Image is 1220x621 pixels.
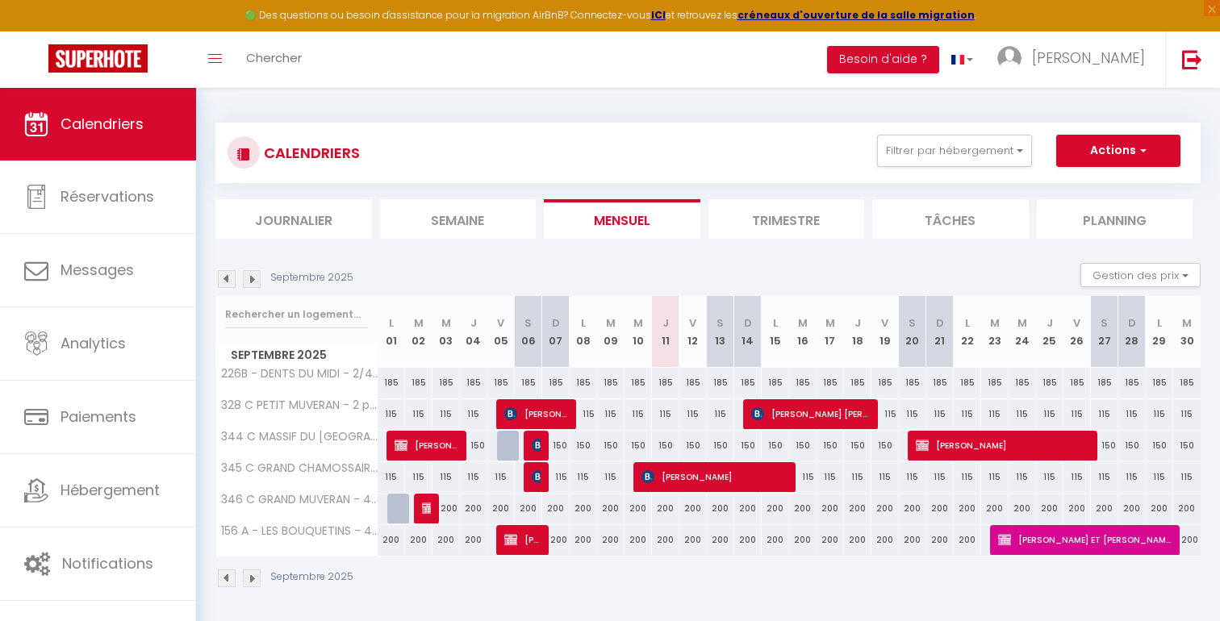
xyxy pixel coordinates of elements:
div: 200 [1063,494,1091,523]
div: 185 [926,368,954,398]
div: 115 [954,399,981,429]
div: 115 [432,399,460,429]
th: 02 [405,296,432,368]
div: 200 [542,525,570,555]
th: 21 [926,296,954,368]
strong: ICI [651,8,666,22]
span: [PERSON_NAME] [504,398,568,429]
abbr: S [1101,315,1108,331]
div: 115 [405,462,432,492]
div: 115 [926,399,954,429]
div: 150 [597,431,625,461]
th: 03 [432,296,460,368]
div: 200 [432,525,460,555]
div: 185 [1036,368,1063,398]
div: 150 [844,431,871,461]
div: 115 [625,399,652,429]
th: 12 [679,296,707,368]
div: 150 [817,431,844,461]
div: 200 [954,494,981,523]
div: 150 [542,431,570,461]
div: 185 [405,368,432,398]
th: 16 [789,296,817,368]
abbr: M [606,315,616,331]
div: 115 [1063,399,1091,429]
div: 115 [871,399,899,429]
div: 200 [625,494,652,523]
abbr: M [990,315,1000,331]
h3: CALENDRIERS [260,135,360,171]
div: 200 [707,525,734,555]
span: [PERSON_NAME] [1032,48,1145,68]
div: 115 [1091,399,1118,429]
abbr: M [441,315,451,331]
div: 200 [460,494,487,523]
div: 185 [1091,368,1118,398]
div: 115 [844,462,871,492]
div: 185 [487,368,515,398]
th: 29 [1146,296,1173,368]
div: 150 [871,431,899,461]
th: 11 [652,296,679,368]
div: 185 [707,368,734,398]
div: 150 [762,431,789,461]
img: Super Booking [48,44,148,73]
button: Filtrer par hébergement [877,135,1032,167]
a: créneaux d'ouverture de la salle migration [737,8,975,22]
div: 200 [570,525,597,555]
div: 150 [679,431,707,461]
p: Septembre 2025 [270,270,353,285]
abbr: M [1182,315,1192,331]
div: 185 [789,368,817,398]
li: Trimestre [708,199,865,239]
th: 24 [1009,296,1036,368]
div: 185 [981,368,1009,398]
div: 150 [1091,431,1118,461]
th: 14 [734,296,762,368]
span: 345 C GRAND CHAMOSSAIRE - 2 personnes [219,462,380,474]
abbr: D [552,315,560,331]
div: 115 [1063,462,1091,492]
div: 200 [844,525,871,555]
span: 344 C MASSIF DU [GEOGRAPHIC_DATA] - 2/3 personnes [219,431,380,443]
li: Tâches [872,199,1029,239]
abbr: L [389,315,394,331]
div: 115 [981,399,1009,429]
button: Gestion des prix [1080,263,1201,287]
div: 115 [432,462,460,492]
div: 200 [1146,494,1173,523]
iframe: Chat [1151,548,1208,609]
div: 115 [570,462,597,492]
div: 185 [570,368,597,398]
li: Planning [1037,199,1193,239]
span: Réservations [61,186,154,206]
span: 226B - DENTS DU MIDI - 2/4 personnes [219,368,380,380]
div: 185 [652,368,679,398]
abbr: L [773,315,778,331]
div: 200 [487,494,515,523]
div: 115 [570,399,597,429]
div: 115 [1009,399,1036,429]
div: 185 [625,368,652,398]
abbr: S [717,315,724,331]
span: [PERSON_NAME] [916,430,1089,461]
div: 200 [981,494,1009,523]
div: 115 [1173,399,1201,429]
div: 115 [1009,462,1036,492]
div: 115 [1146,462,1173,492]
div: 185 [844,368,871,398]
abbr: D [1128,315,1136,331]
th: 08 [570,296,597,368]
div: 200 [871,525,899,555]
div: 200 [817,494,844,523]
abbr: D [936,315,944,331]
div: 185 [378,368,405,398]
span: 346 C GRAND MUVERAN - 4 personnes, éventuellement 5 [219,494,380,506]
div: 185 [734,368,762,398]
span: [PERSON_NAME] [422,493,431,523]
div: 115 [679,399,707,429]
th: 04 [460,296,487,368]
div: 115 [378,399,405,429]
span: [PERSON_NAME] [PERSON_NAME] [751,398,870,429]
